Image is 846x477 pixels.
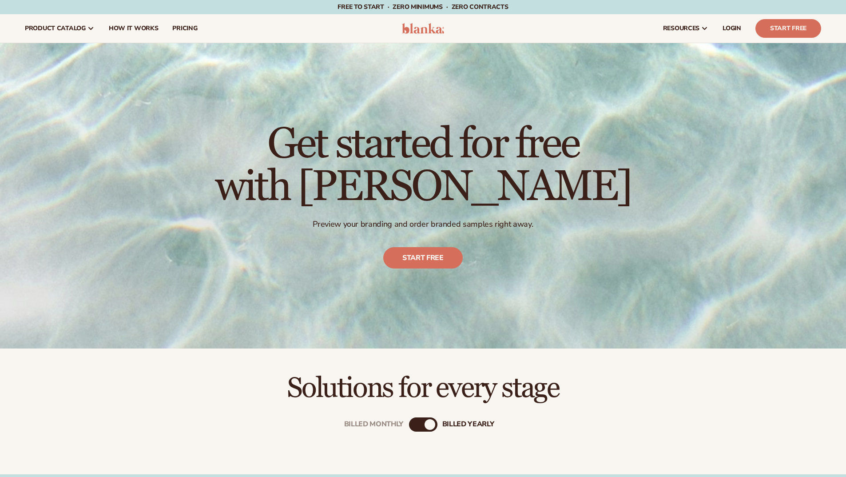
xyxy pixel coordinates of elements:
[102,14,166,43] a: How It Works
[723,25,741,32] span: LOGIN
[402,23,444,34] img: logo
[338,3,508,11] span: Free to start · ZERO minimums · ZERO contracts
[172,25,197,32] span: pricing
[215,123,631,208] h1: Get started for free with [PERSON_NAME]
[715,14,748,43] a: LOGIN
[663,25,699,32] span: resources
[656,14,715,43] a: resources
[344,420,404,429] div: Billed Monthly
[25,373,821,403] h2: Solutions for every stage
[215,219,631,229] p: Preview your branding and order branded samples right away.
[383,247,463,269] a: Start free
[442,420,494,429] div: billed Yearly
[18,14,102,43] a: product catalog
[109,25,159,32] span: How It Works
[25,25,86,32] span: product catalog
[755,19,821,38] a: Start Free
[165,14,204,43] a: pricing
